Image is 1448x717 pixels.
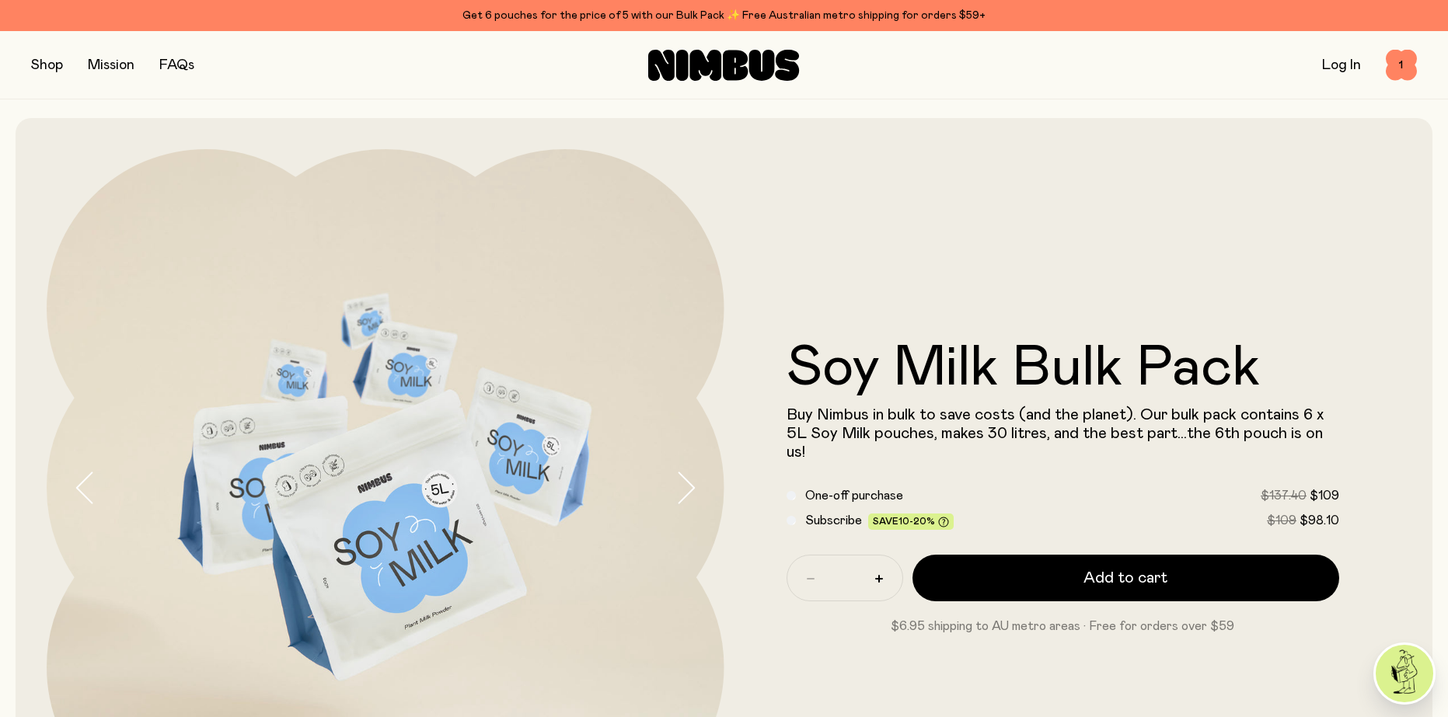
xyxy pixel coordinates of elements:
span: Save [873,517,949,528]
span: Buy Nimbus in bulk to save costs (and the planet). Our bulk pack contains 6 x 5L Soy Milk pouches... [787,407,1324,460]
span: Add to cart [1083,567,1167,589]
button: Add to cart [912,555,1340,601]
div: Get 6 pouches for the price of 5 with our Bulk Pack ✨ Free Australian metro shipping for orders $59+ [31,6,1417,25]
button: 1 [1386,50,1417,81]
span: Subscribe [805,514,862,527]
h1: Soy Milk Bulk Pack [787,340,1340,396]
span: 10-20% [898,517,935,526]
a: Mission [88,58,134,72]
a: Log In [1322,58,1361,72]
span: $137.40 [1261,489,1307,502]
span: $109 [1267,514,1296,527]
span: $98.10 [1300,514,1339,527]
span: $109 [1310,489,1339,502]
span: One-off purchase [805,489,903,502]
img: agent [1376,645,1433,702]
a: FAQs [159,58,194,72]
p: $6.95 shipping to AU metro areas · Free for orders over $59 [787,617,1340,635]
